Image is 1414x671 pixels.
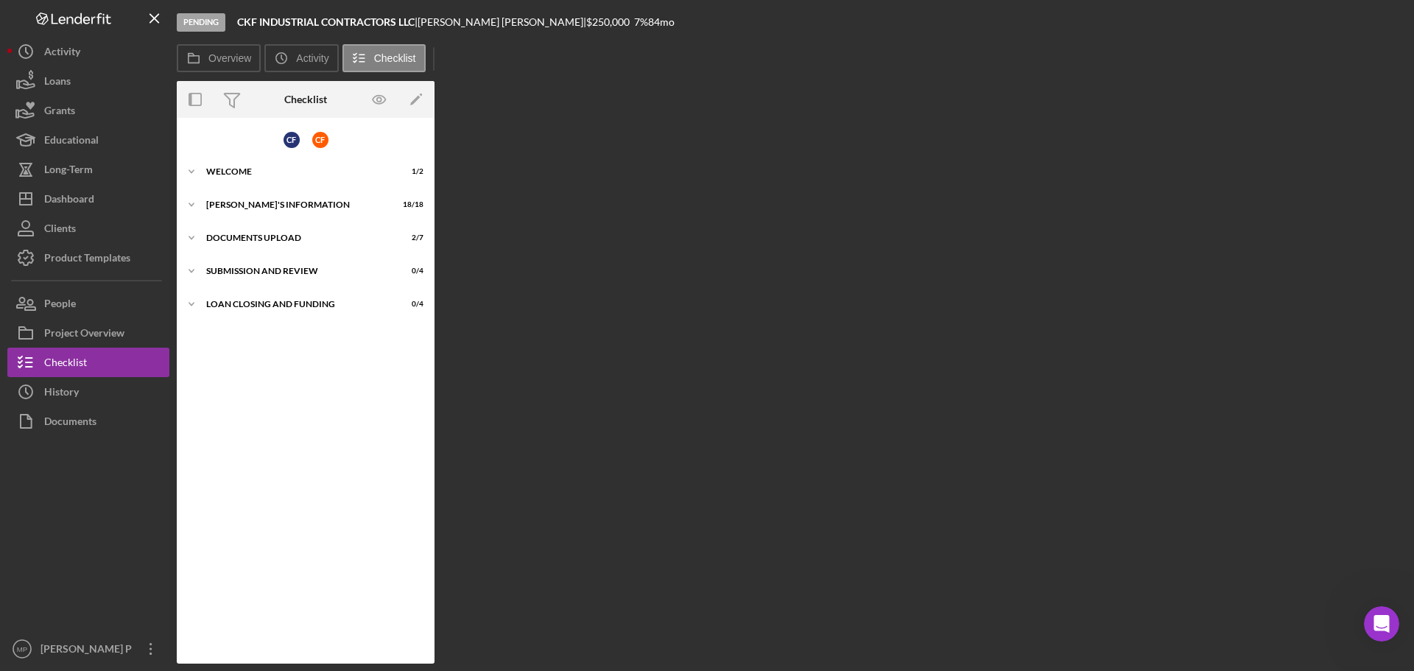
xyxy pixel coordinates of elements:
[397,167,423,176] div: 1 / 2
[418,16,586,28] div: [PERSON_NAME] [PERSON_NAME] |
[264,44,338,72] button: Activity
[206,200,387,209] div: [PERSON_NAME]'S INFORMATION
[44,96,75,129] div: Grants
[397,300,423,309] div: 0 / 4
[1364,606,1399,642] iframe: Intercom live chat
[7,348,169,377] button: Checklist
[397,200,423,209] div: 18 / 18
[37,634,133,667] div: [PERSON_NAME] P
[206,300,387,309] div: LOAN CLOSING AND FUNDING
[206,267,387,275] div: SUBMISSION AND REVIEW
[7,214,169,243] button: Clients
[237,16,418,28] div: |
[7,318,169,348] button: Project Overview
[397,267,423,275] div: 0 / 4
[177,13,225,32] div: Pending
[44,243,130,276] div: Product Templates
[177,44,261,72] button: Overview
[7,155,169,184] button: Long-Term
[7,66,169,96] button: Loans
[7,125,169,155] button: Educational
[7,407,169,436] button: Documents
[206,167,387,176] div: WELCOME
[7,184,169,214] button: Dashboard
[44,66,71,99] div: Loans
[7,96,169,125] button: Grants
[44,155,93,188] div: Long-Term
[7,289,169,318] button: People
[284,94,327,105] div: Checklist
[7,243,169,273] button: Product Templates
[237,15,415,28] b: CKF INDUSTRIAL CONTRACTORS LLC
[208,52,251,64] label: Overview
[634,16,648,28] div: 7 %
[44,184,94,217] div: Dashboard
[44,37,80,70] div: Activity
[206,233,387,242] div: DOCUMENTS UPLOAD
[7,37,169,66] button: Activity
[44,289,76,322] div: People
[44,348,87,381] div: Checklist
[44,407,96,440] div: Documents
[44,377,79,410] div: History
[648,16,675,28] div: 84 mo
[284,132,300,148] div: C F
[7,634,169,664] button: MP[PERSON_NAME] P
[17,645,27,653] text: MP
[296,52,328,64] label: Activity
[44,214,76,247] div: Clients
[342,44,426,72] button: Checklist
[586,15,630,28] span: $250,000
[44,318,124,351] div: Project Overview
[397,233,423,242] div: 2 / 7
[44,125,99,158] div: Educational
[312,132,328,148] div: C F
[7,377,169,407] button: History
[374,52,416,64] label: Checklist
